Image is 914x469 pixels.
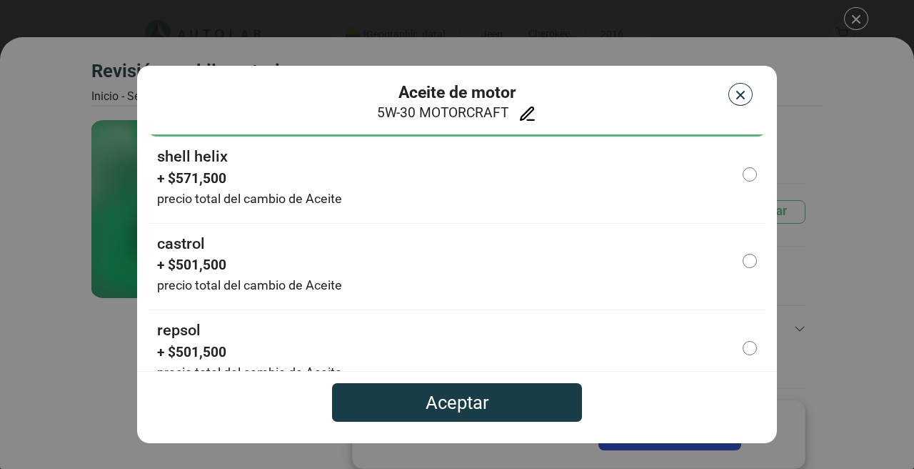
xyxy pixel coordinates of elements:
[157,189,342,209] small: precio total del cambio de Aceite
[157,169,342,189] span: + $ 571,500
[157,363,342,382] small: precio total del cambio de Aceite
[157,255,342,276] span: + $ 501,500
[157,276,342,295] small: precio total del cambio de Aceite
[377,104,508,121] span: 5W-30 MOTORCRAFT
[262,83,652,103] h3: Aceite de motor
[733,88,748,102] img: close icon
[157,319,201,342] label: REPSOL
[157,145,228,169] label: SHELL HELIX
[332,383,582,422] button: Aceptar
[157,232,205,256] label: CASTROL
[157,342,342,363] span: + $ 501,500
